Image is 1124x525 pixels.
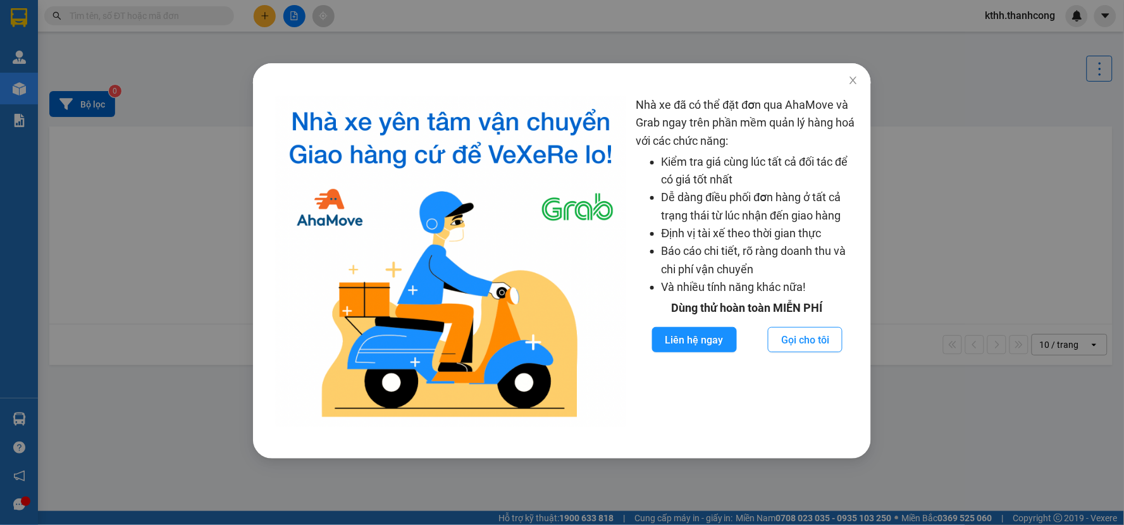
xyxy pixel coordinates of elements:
button: Liên hệ ngay [652,327,737,352]
button: Close [836,63,871,99]
li: Và nhiều tính năng khác nữa! [662,278,859,296]
div: Nhà xe đã có thể đặt đơn qua AhaMove và Grab ngay trên phần mềm quản lý hàng hoá với các chức năng: [636,96,859,427]
li: Kiểm tra giá cùng lúc tất cả đối tác để có giá tốt nhất [662,153,859,189]
span: Liên hệ ngay [665,332,724,348]
img: logo [276,96,626,427]
li: Báo cáo chi tiết, rõ ràng doanh thu và chi phí vận chuyển [662,242,859,278]
span: Gọi cho tôi [781,332,829,348]
li: Dễ dàng điều phối đơn hàng ở tất cả trạng thái từ lúc nhận đến giao hàng [662,188,859,225]
span: close [848,75,858,85]
li: Định vị tài xế theo thời gian thực [662,225,859,242]
button: Gọi cho tôi [768,327,843,352]
div: Dùng thử hoàn toàn MIỄN PHÍ [636,299,859,317]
